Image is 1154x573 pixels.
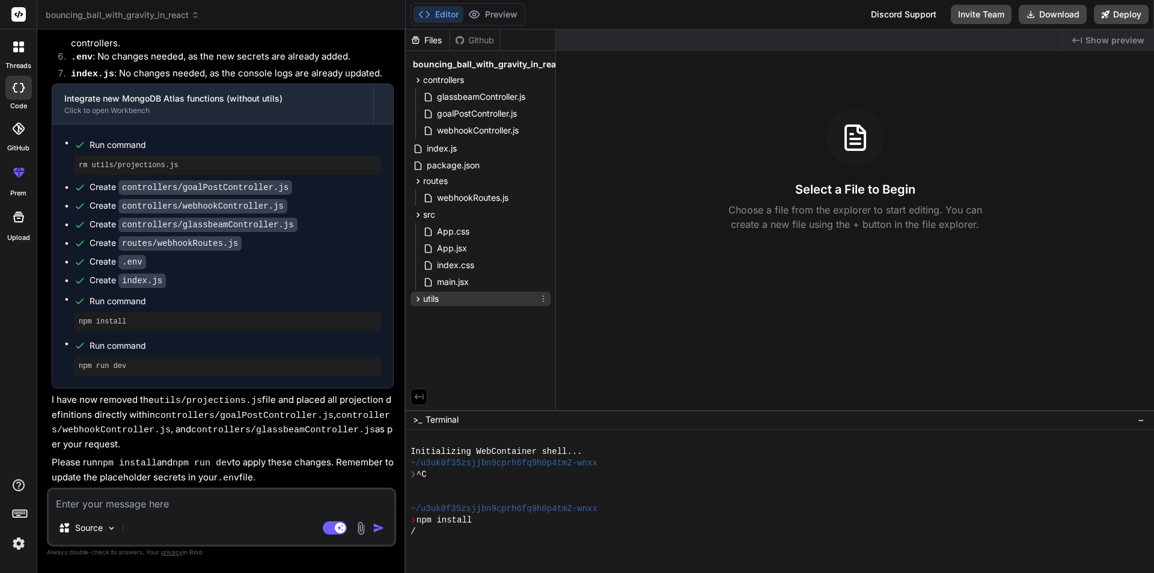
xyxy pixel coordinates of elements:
[411,515,417,526] span: ❯
[79,361,376,371] pre: npm run dev
[864,5,944,24] div: Discord Support
[1135,410,1147,429] button: −
[426,414,459,426] span: Terminal
[155,411,334,421] code: controllers/goalPostController.js
[106,523,117,533] img: Pick Models
[354,521,368,535] img: attachment
[426,141,458,156] span: index.js
[118,255,146,269] code: .env
[795,181,915,198] h3: Select a File to Begin
[417,515,472,526] span: npm install
[75,522,103,534] p: Source
[52,393,394,451] p: I have now removed the file and placed all projection definitions directly within , , and as per ...
[64,93,361,105] div: Integrate new MongoDB Atlas functions (without utils)
[417,469,427,480] span: ^C
[436,191,510,205] span: webhookRoutes.js
[1138,414,1144,426] span: −
[413,58,564,70] span: bouncing_ball_with_gravity_in_react
[1019,5,1087,24] button: Download
[463,6,522,23] button: Preview
[411,469,417,480] span: ❯
[436,258,475,272] span: index.css
[172,458,232,468] code: npm run dev
[71,52,93,63] code: .env
[7,233,30,243] label: Upload
[436,224,471,239] span: App.css
[951,5,1012,24] button: Invite Team
[71,69,114,79] code: index.js
[64,106,361,115] div: Click to open Workbench
[411,458,597,469] span: ~/u3uk0f35zsjjbn9cprh6fq9h0p4tm2-wnxx
[436,275,470,289] span: main.jsx
[90,295,381,307] span: Run command
[118,180,292,195] code: controllers/goalPostController.js
[79,161,376,170] pre: rm utils/projections.js
[118,274,166,288] code: index.js
[8,533,29,554] img: settings
[423,74,464,86] span: controllers
[411,446,582,458] span: Initializing WebContainer shell...
[1094,5,1149,24] button: Deploy
[10,101,27,111] label: code
[450,34,499,46] div: Github
[423,175,448,187] span: routes
[90,200,287,212] div: Create
[90,274,166,287] div: Create
[97,458,157,468] code: npm install
[1085,34,1144,46] span: Show preview
[423,209,435,221] span: src
[61,50,394,67] li: : No changes needed, as the new secrets are already added.
[411,526,415,538] span: /
[5,61,31,71] label: threads
[426,158,481,173] span: package.json
[7,143,29,153] label: GitHub
[52,84,373,124] button: Integrate new MongoDB Atlas functions (without utils)Click to open Workbench
[90,139,381,151] span: Run command
[47,547,396,558] p: Always double-check its answers. Your in Bind
[10,188,26,198] label: prem
[411,503,597,515] span: ~/u3uk0f35zsjjbn9cprh6fq9h0p4tm2-wnxx
[436,123,520,138] span: webhookController.js
[46,9,200,21] span: bouncing_ball_with_gravity_in_react
[373,522,385,534] img: icon
[52,456,394,485] p: Please run and to apply these changes. Remember to update the placeholder secrets in your file.
[61,67,394,84] li: : No changes needed, as the console logs are already updated.
[118,199,287,213] code: controllers/webhookController.js
[90,237,242,250] div: Create
[436,241,468,256] span: App.jsx
[414,6,463,23] button: Editor
[79,317,376,326] pre: npm install
[436,90,527,104] span: glassbeamController.js
[90,181,292,194] div: Create
[118,218,298,232] code: controllers/glassbeamController.js
[90,218,298,231] div: Create
[161,548,183,556] span: privacy
[218,473,239,483] code: .env
[413,414,422,426] span: >_
[90,256,146,268] div: Create
[154,396,262,406] code: utils/projections.js
[191,425,375,435] code: controllers/glassbeamController.js
[423,293,439,305] span: utils
[118,236,242,251] code: routes/webhookRoutes.js
[90,340,381,352] span: Run command
[406,34,450,46] div: Files
[436,106,518,121] span: goalPostController.js
[721,203,990,231] p: Choose a file from the explorer to start editing. You can create a new file using the + button in...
